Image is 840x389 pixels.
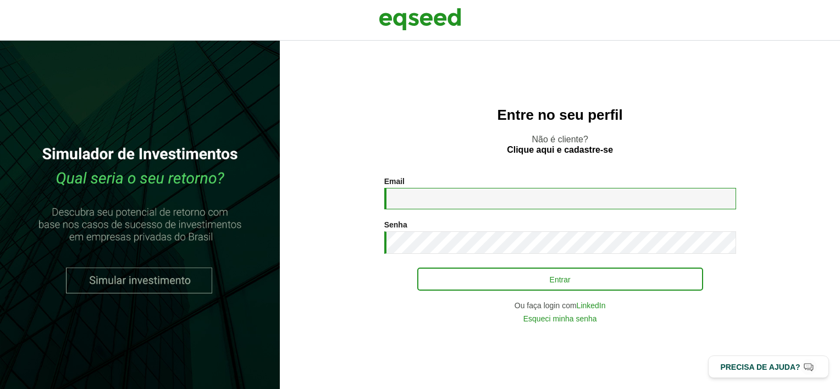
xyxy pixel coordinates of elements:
button: Entrar [417,268,703,291]
a: LinkedIn [577,302,606,309]
a: Esqueci minha senha [523,315,597,323]
h2: Entre no seu perfil [302,107,818,123]
div: Ou faça login com [384,302,736,309]
label: Email [384,177,405,185]
label: Senha [384,221,407,229]
p: Não é cliente? [302,134,818,155]
img: EqSeed Logo [379,5,461,33]
a: Clique aqui e cadastre-se [507,146,613,154]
